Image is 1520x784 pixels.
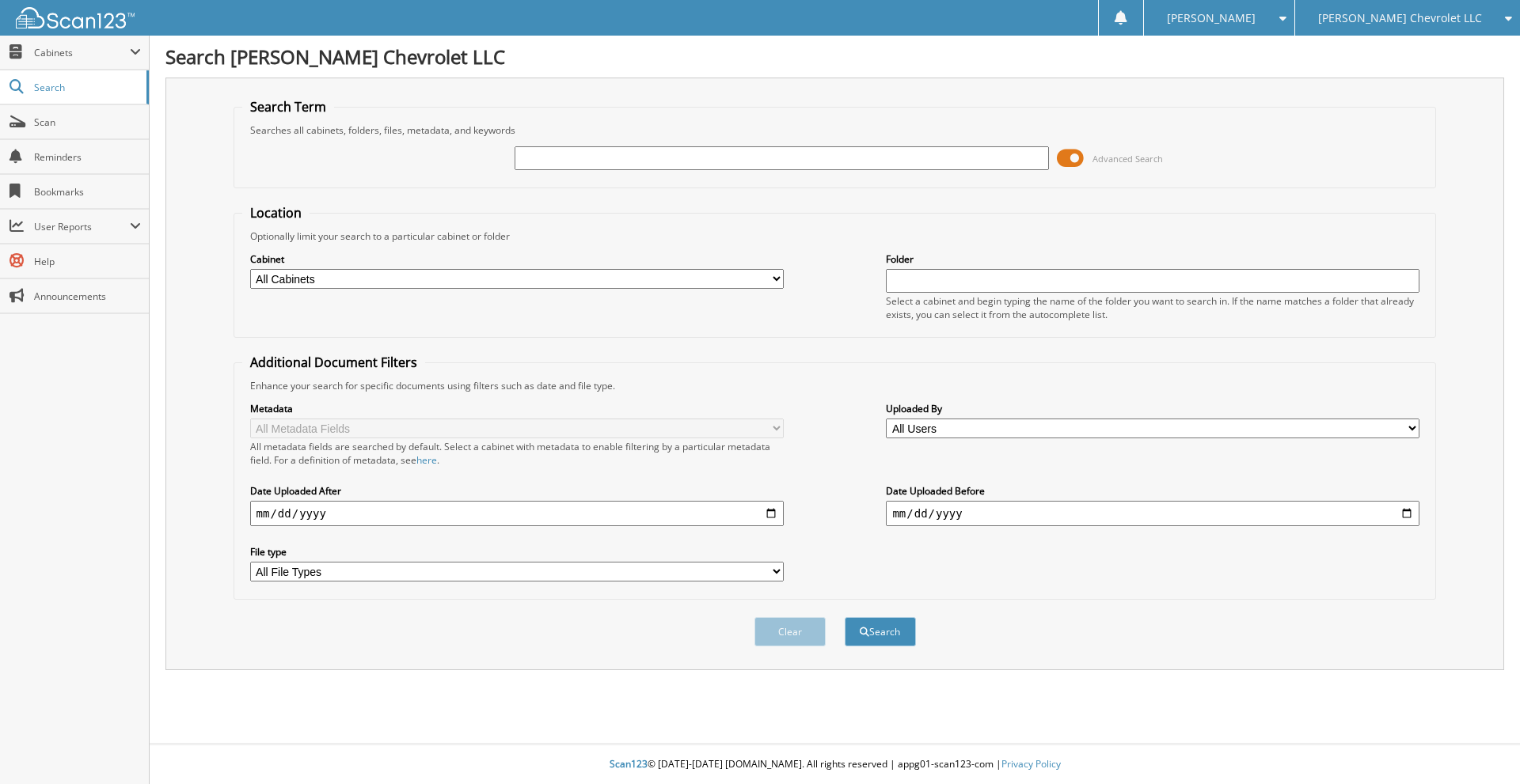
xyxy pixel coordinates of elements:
[845,617,916,646] button: Search
[34,220,130,233] span: User Reports
[886,294,1419,321] div: Select a cabinet and begin typing the name of the folder you want to search in. If the name match...
[150,745,1520,784] div: © [DATE]-[DATE] [DOMAIN_NAME]. All rights reserved | appg01-scan123-com |
[886,484,1419,498] label: Date Uploaded Before
[1092,153,1163,165] span: Advanced Search
[416,453,437,467] a: here
[1001,757,1061,771] a: Privacy Policy
[1318,13,1482,23] span: [PERSON_NAME] Chevrolet LLC
[242,354,425,371] legend: Additional Document Filters
[610,757,648,771] span: Scan123
[34,185,141,199] span: Bookmarks
[242,229,1428,243] div: Optionally limit your search to a particular cabinet or folder
[34,116,141,129] span: Scan
[34,150,141,164] span: Reminders
[250,484,784,498] label: Date Uploaded After
[250,501,784,526] input: start
[242,379,1428,392] div: Enhance your search for specific documents using filters such as date and file type.
[34,290,141,303] span: Announcements
[165,44,1504,70] h1: Search [PERSON_NAME] Chevrolet LLC
[250,440,784,467] div: All metadata fields are searched by default. Select a cabinet with metadata to enable filtering b...
[242,98,334,116] legend: Search Term
[250,545,784,559] label: File type
[250,252,784,266] label: Cabinet
[754,617,826,646] button: Clear
[1167,13,1256,23] span: [PERSON_NAME]
[886,402,1419,415] label: Uploaded By
[242,204,310,222] legend: Location
[16,7,135,28] img: scan123-logo-white.svg
[250,402,784,415] label: Metadata
[242,123,1428,137] div: Searches all cabinets, folders, files, metadata, and keywords
[34,46,130,59] span: Cabinets
[886,501,1419,526] input: end
[886,252,1419,266] label: Folder
[34,81,139,94] span: Search
[34,255,141,268] span: Help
